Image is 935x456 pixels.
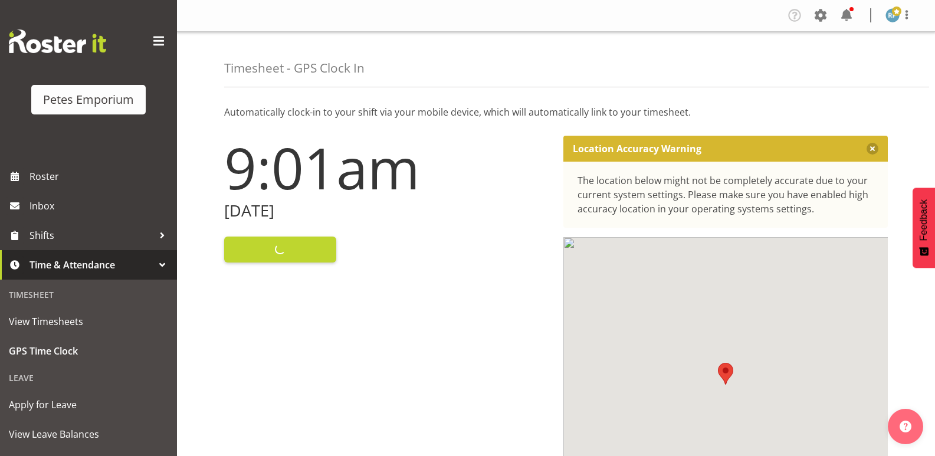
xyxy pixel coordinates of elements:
h1: 9:01am [224,136,549,199]
button: Close message [867,143,878,155]
div: Petes Emporium [43,91,134,109]
div: Leave [3,366,174,390]
h2: [DATE] [224,202,549,220]
img: Rosterit website logo [9,29,106,53]
button: Feedback - Show survey [913,188,935,268]
div: The location below might not be completely accurate due to your current system settings. Please m... [578,173,874,216]
span: Feedback [918,199,929,241]
span: Inbox [29,197,171,215]
img: reina-puketapu721.jpg [885,8,900,22]
div: Timesheet [3,283,174,307]
span: View Leave Balances [9,425,168,443]
span: Shifts [29,227,153,244]
span: Roster [29,168,171,185]
img: help-xxl-2.png [900,421,911,432]
a: GPS Time Clock [3,336,174,366]
h4: Timesheet - GPS Clock In [224,61,365,75]
a: View Timesheets [3,307,174,336]
p: Automatically clock-in to your shift via your mobile device, which will automatically link to you... [224,105,888,119]
span: GPS Time Clock [9,342,168,360]
span: Apply for Leave [9,396,168,414]
span: Time & Attendance [29,256,153,274]
a: View Leave Balances [3,419,174,449]
a: Apply for Leave [3,390,174,419]
p: Location Accuracy Warning [573,143,701,155]
span: View Timesheets [9,313,168,330]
